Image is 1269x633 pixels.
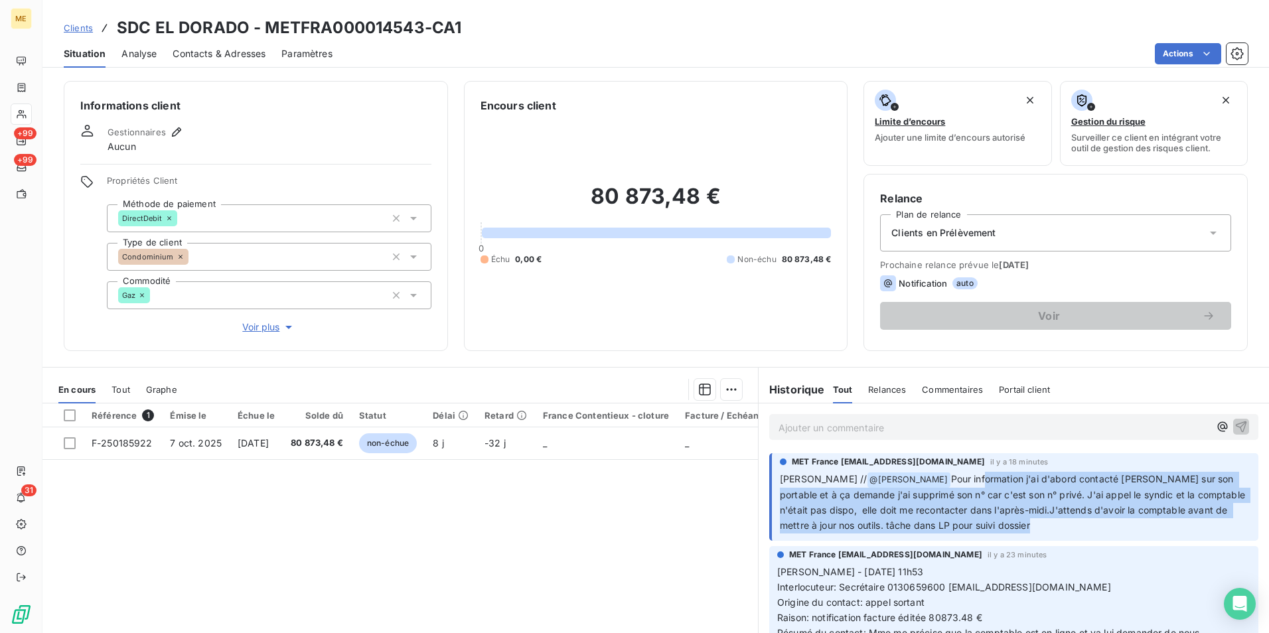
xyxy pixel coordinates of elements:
span: 31 [21,484,37,496]
button: Actions [1155,43,1221,64]
span: il y a 23 minutes [988,551,1047,559]
span: Clients en Prélèvement [891,226,996,240]
div: ME [11,8,32,29]
span: non-échue [359,433,417,453]
div: Solde dû [291,410,343,421]
span: Limite d’encours [875,116,945,127]
span: En cours [58,384,96,395]
button: Voir plus [107,320,431,334]
h6: Informations client [80,98,431,113]
div: Statut [359,410,417,421]
span: -32 j [485,437,506,449]
span: Prochaine relance prévue le [880,259,1231,270]
span: 1 [142,409,154,421]
span: DirectDebit [122,214,163,222]
span: 80 873,48 € [782,253,832,265]
span: Propriétés Client [107,175,431,194]
span: Gestionnaires [108,127,166,137]
span: 80 873,48 € [291,437,343,450]
span: Voir plus [242,320,295,334]
span: Voir [896,311,1202,321]
span: [PERSON_NAME] // [780,473,867,484]
h3: SDC EL DORADO - METFRA000014543-CA1 [117,16,461,40]
span: F-250185922 [92,437,153,449]
span: 8 j [433,437,443,449]
span: Relances [868,384,906,395]
div: Retard [485,410,527,421]
button: Gestion du risqueSurveiller ce client en intégrant votre outil de gestion des risques client. [1060,81,1248,166]
div: Open Intercom Messenger [1224,588,1256,620]
span: _ [543,437,547,449]
span: 0 [479,243,484,253]
span: Condominium [122,253,174,261]
a: Clients [64,21,93,35]
span: Raison: notification facture éditée 80873.48 € [777,612,982,623]
h6: Historique [759,382,825,397]
span: Interlocuteur: Secrétaire 0130659600 [EMAIL_ADDRESS][DOMAIN_NAME] [777,581,1111,593]
span: auto [952,277,978,289]
input: Ajouter une valeur [150,289,161,301]
img: Logo LeanPay [11,604,32,625]
span: Tout [112,384,130,395]
span: 7 oct. 2025 [170,437,222,449]
span: +99 [14,127,37,139]
div: Délai [433,410,469,421]
span: Commentaires [922,384,983,395]
span: Analyse [121,47,157,60]
span: Gestion du risque [1071,116,1146,127]
span: 0,00 € [515,253,542,265]
button: Voir [880,302,1231,330]
span: Clients [64,23,93,33]
span: MET France [EMAIL_ADDRESS][DOMAIN_NAME] [792,456,985,468]
span: MET France [EMAIL_ADDRESS][DOMAIN_NAME] [789,549,982,561]
span: Origine du contact: appel sortant [777,597,925,608]
span: Non-échu [737,253,776,265]
div: Échue le [238,410,275,421]
div: Émise le [170,410,222,421]
span: Aucun [108,140,136,153]
span: Contacts & Adresses [173,47,265,60]
span: Gaz [122,291,135,299]
span: Notification [899,278,947,289]
button: Limite d’encoursAjouter une limite d’encours autorisé [863,81,1051,166]
span: _ [685,437,689,449]
span: Portail client [999,384,1050,395]
div: Référence [92,409,154,421]
span: Ajouter une limite d’encours autorisé [875,132,1025,143]
input: Ajouter une valeur [188,251,199,263]
span: Surveiller ce client en intégrant votre outil de gestion des risques client. [1071,132,1236,153]
span: +99 [14,154,37,166]
span: [DATE] [238,437,269,449]
h2: 80 873,48 € [481,183,832,223]
span: Situation [64,47,106,60]
span: Tout [833,384,853,395]
span: @ [PERSON_NAME] [867,472,950,488]
div: France Contentieux - cloture [543,410,669,421]
span: [PERSON_NAME] - [DATE] 11h53 [777,566,923,577]
div: Facture / Echéancier [685,410,776,421]
span: [DATE] [999,259,1029,270]
span: Paramètres [281,47,333,60]
h6: Encours client [481,98,556,113]
input: Ajouter une valeur [177,212,188,224]
span: Échu [491,253,510,265]
span: il y a 18 minutes [990,458,1049,466]
span: Pour information j'ai d'abord contacté [PERSON_NAME] sur son portable et à ça demande j'ai suppri... [780,473,1248,531]
h6: Relance [880,190,1231,206]
span: Graphe [146,384,177,395]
